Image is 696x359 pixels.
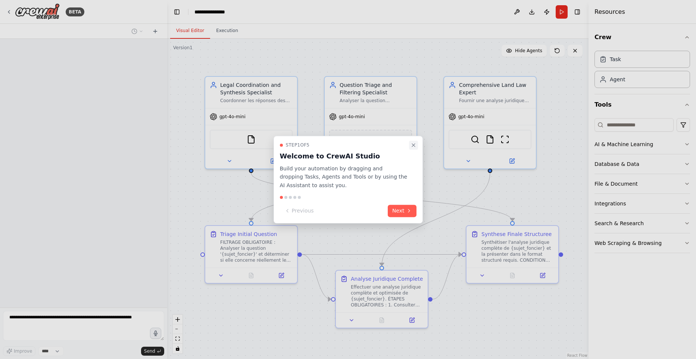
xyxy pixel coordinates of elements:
[172,7,182,17] button: Hide left sidebar
[280,151,408,161] h3: Welcome to CrewAI Studio
[286,142,310,148] span: Step 1 of 5
[388,205,416,217] button: Next
[280,205,318,217] button: Previous
[409,141,418,149] button: Close walkthrough
[280,164,408,190] p: Build your automation by dragging and dropping Tasks, Agents and Tools or by using the AI Assista...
